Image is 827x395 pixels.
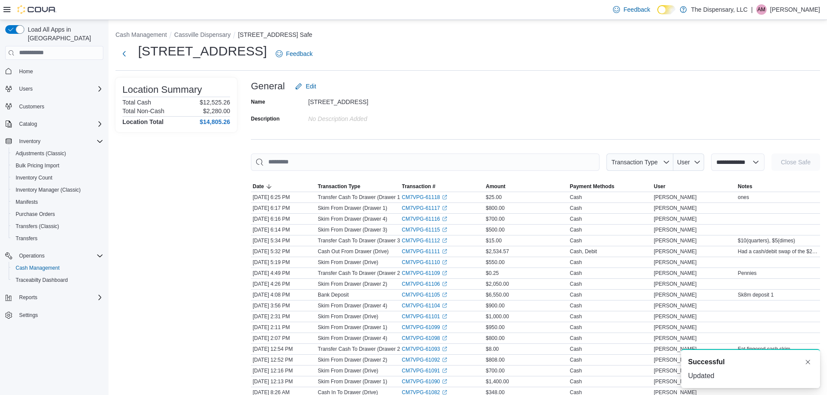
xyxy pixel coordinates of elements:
[486,248,509,255] span: $2,534.57
[9,196,107,208] button: Manifests
[442,260,447,265] svg: External link
[654,248,697,255] span: [PERSON_NAME]
[442,227,447,232] svg: External link
[19,85,33,92] span: Users
[251,311,316,322] div: [DATE] 2:31 PM
[2,309,107,321] button: Settings
[251,225,316,235] div: [DATE] 6:14 PM
[654,205,697,212] span: [PERSON_NAME]
[308,112,425,122] div: No Description added
[16,66,36,77] a: Home
[570,291,582,298] div: Cash
[2,65,107,78] button: Home
[570,313,582,320] div: Cash
[770,4,820,15] p: [PERSON_NAME]
[9,232,107,245] button: Transfers
[570,259,582,266] div: Cash
[442,206,447,211] svg: External link
[251,214,316,224] div: [DATE] 6:16 PM
[16,223,59,230] span: Transfers (Classic)
[251,290,316,300] div: [DATE] 4:08 PM
[318,281,387,287] p: Skim From Drawer (Drawer 2)
[16,199,38,206] span: Manifests
[251,257,316,268] div: [DATE] 5:19 PM
[251,153,600,171] input: This is a search bar. As you type, the results lower in the page will automatically filter.
[251,203,316,213] div: [DATE] 6:17 PM
[16,136,44,147] button: Inventory
[19,103,44,110] span: Customers
[12,233,103,244] span: Transfers
[308,95,425,105] div: [STREET_ADDRESS]
[318,270,402,277] p: Transfer Cash To Drawer (Drawer 2)
[12,275,71,285] a: Traceabilty Dashboard
[570,281,582,287] div: Cash
[253,183,264,190] span: Date
[286,49,313,58] span: Feedback
[251,366,316,376] div: [DATE] 12:16 PM
[9,274,107,286] button: Traceabilty Dashboard
[16,84,103,94] span: Users
[12,221,63,232] a: Transfers (Classic)
[688,357,725,367] span: Successful
[691,4,748,15] p: The Dispensary, LLC
[442,238,447,243] svg: External link
[12,263,103,273] span: Cash Management
[251,322,316,333] div: [DATE] 2:11 PM
[771,153,820,171] button: Close Safe
[318,259,378,266] p: Skim From Drawer (Drive)
[318,378,387,385] p: Skim From Drawer (Drawer 1)
[402,237,447,244] a: CM7VPG-61112External link
[570,270,582,277] div: Cash
[12,221,103,232] span: Transfers (Classic)
[486,324,504,331] span: $950.00
[657,5,675,14] input: Dark Mode
[736,181,820,192] button: Notes
[442,357,447,362] svg: External link
[402,281,447,287] a: CM7VPG-61106External link
[570,205,582,212] div: Cash
[12,275,103,285] span: Traceabilty Dashboard
[318,367,378,374] p: Skim From Drawer (Drive)
[654,291,697,298] span: [PERSON_NAME]
[570,335,582,342] div: Cash
[442,336,447,341] svg: External link
[688,357,813,367] div: Notification
[12,160,63,171] a: Bulk Pricing Import
[9,184,107,196] button: Inventory Manager (Classic)
[174,31,231,38] button: Cassville Dispensary
[738,248,819,255] span: Had a cash/debit swap of the $2.32 and another issue where I had miss clicked $55 instead of $60 ...
[442,249,447,254] svg: External link
[122,85,202,95] h3: Location Summary
[803,357,813,367] button: Dismiss toast
[654,183,666,190] span: User
[402,356,447,363] a: CM7VPG-61092External link
[24,25,103,42] span: Load All Apps in [GEOGRAPHIC_DATA]
[251,115,280,122] label: Description
[251,181,316,192] button: Date
[16,310,41,320] a: Settings
[570,248,597,255] div: Cash, Debit
[402,367,447,374] a: CM7VPG-61091External link
[486,205,504,212] span: $800.00
[16,251,48,261] button: Operations
[318,205,387,212] p: Skim From Drawer (Drawer 1)
[16,66,103,77] span: Home
[12,197,103,207] span: Manifests
[738,194,749,201] span: ones
[402,226,447,233] a: CM7VPG-61115External link
[115,31,167,38] button: Cash Management
[318,248,389,255] p: Cash Out From Drawer (Drive)
[12,148,69,159] a: Adjustments (Classic)
[251,268,316,278] div: [DATE] 4:49 PM
[122,108,165,114] h6: Total Non-Cash
[568,181,652,192] button: Payment Methods
[486,183,505,190] span: Amount
[402,183,435,190] span: Transaction #
[16,101,48,112] a: Customers
[2,118,107,130] button: Catalog
[570,194,582,201] div: Cash
[570,226,582,233] div: Cash
[402,346,447,353] a: CM7VPG-61093External link
[486,194,502,201] span: $25.00
[400,181,484,192] button: Transaction #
